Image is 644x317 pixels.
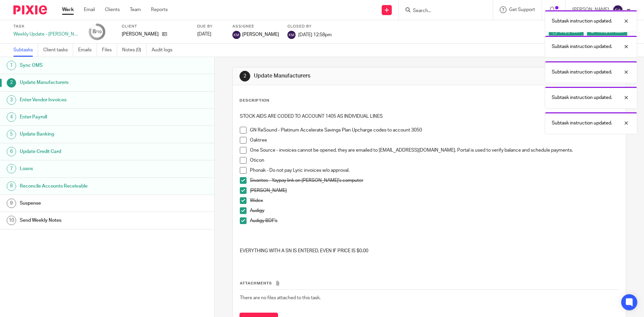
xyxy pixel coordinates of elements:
div: 10 [7,216,16,225]
span: Attachments [240,281,272,285]
div: 7 [7,164,16,173]
p: Subtask instruction updated. [552,94,612,101]
p: Oaktree [250,137,619,144]
h1: Update Manufacturers [254,72,444,80]
div: 3 [7,95,16,105]
div: 2 [7,78,16,88]
p: GN ReSound - Platinum Accelerate Savings Plan Upcharge codes to account 3050 [250,127,619,134]
label: Assignee [232,24,279,29]
p: Subtask instruction updated. [552,43,612,50]
h1: Enter Payroll [20,112,145,122]
span: There are no files attached to this task. [240,296,321,300]
div: 8 [93,28,102,36]
h1: Update Credit Card [20,147,145,157]
div: 9 [7,199,16,208]
img: svg%3E [612,5,623,15]
p: One Source - invoices cannot be opened, they are emailed to [EMAIL_ADDRESS][DOMAIN_NAME]. Portal ... [250,147,619,154]
div: 5 [7,130,16,139]
div: 8 [7,181,16,191]
h1: Update Banking [20,129,145,139]
label: Closed by [287,24,332,29]
p: Audigy BDF's [250,217,619,224]
a: Team [130,6,141,13]
div: [DATE] [197,31,224,38]
h1: Update Manufacturers [20,77,145,88]
label: Client [122,24,189,29]
a: Subtasks [13,44,38,57]
div: 6 [7,147,16,156]
a: Files [102,44,117,57]
p: Sivantos - Yaypay link on [PERSON_NAME]'s computer [250,177,619,184]
a: Clients [105,6,120,13]
a: Client tasks [43,44,73,57]
div: 2 [239,71,250,82]
a: Work [62,6,74,13]
small: /10 [96,30,102,34]
p: Phonak - Do not pay Lyric invoices w/o approval. [250,167,619,174]
p: Description [239,98,269,103]
p: STOCK AIDS ARE CODED TO ACCOUNT 1405 AS INDIVIDUAL LINES [240,113,619,120]
img: Pixie [13,5,47,14]
label: Due by [197,24,224,29]
a: Email [84,6,95,13]
label: Task [13,24,80,29]
h1: Send Weekly Notes [20,215,145,225]
p: Subtask instruction updated. [552,18,612,24]
h1: Reconcile Accounts Receivable [20,181,145,191]
a: Notes (0) [122,44,147,57]
div: Weekly Update - [PERSON_NAME] [13,31,80,38]
span: [PERSON_NAME] [242,31,279,38]
p: Subtask instruction updated. [552,120,612,126]
img: svg%3E [287,31,296,39]
a: Audit logs [152,44,177,57]
div: 1 [7,61,16,70]
img: svg%3E [232,31,240,39]
a: Emails [78,44,97,57]
p: [PERSON_NAME] [250,187,619,194]
p: Subtask instruction updated. [552,69,612,75]
p: Widex [250,197,619,204]
a: Reports [151,6,168,13]
p: Audigy [250,207,619,214]
div: 4 [7,112,16,122]
p: EVERYTHING WITH A SN IS ENTERED, EVEN IF PRICE IS $0.00 [240,248,619,254]
p: [PERSON_NAME] [122,31,159,38]
h1: Enter Vendor Invoices [20,95,145,105]
h1: Loans [20,164,145,174]
h1: Suspense [20,198,145,208]
h1: Sync OMS [20,60,145,70]
p: Oticon [250,157,619,164]
span: [DATE] 12:58pm [298,32,332,37]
